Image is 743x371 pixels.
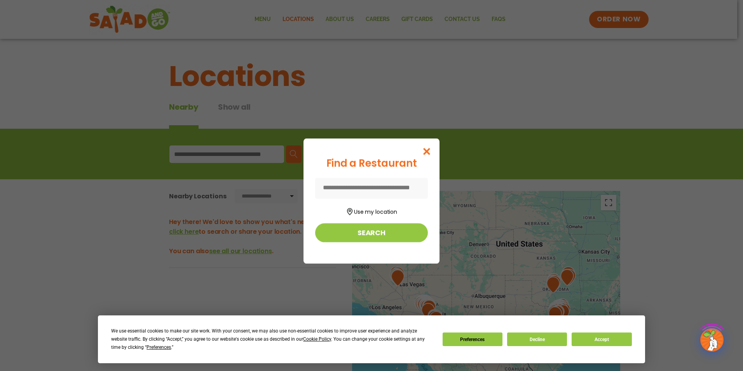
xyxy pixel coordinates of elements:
button: Accept [572,332,631,346]
div: Cookie Consent Prompt [98,315,645,363]
span: Preferences [147,345,171,350]
button: Close modal [414,138,440,164]
button: Search [315,223,428,242]
div: We use essential cookies to make our site work. With your consent, we may also use non-essential ... [111,327,433,352]
div: Find a Restaurant [315,156,428,171]
button: Preferences [443,332,502,346]
button: Decline [507,332,567,346]
span: Cookie Policy [303,336,331,342]
button: Use my location [315,206,428,216]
